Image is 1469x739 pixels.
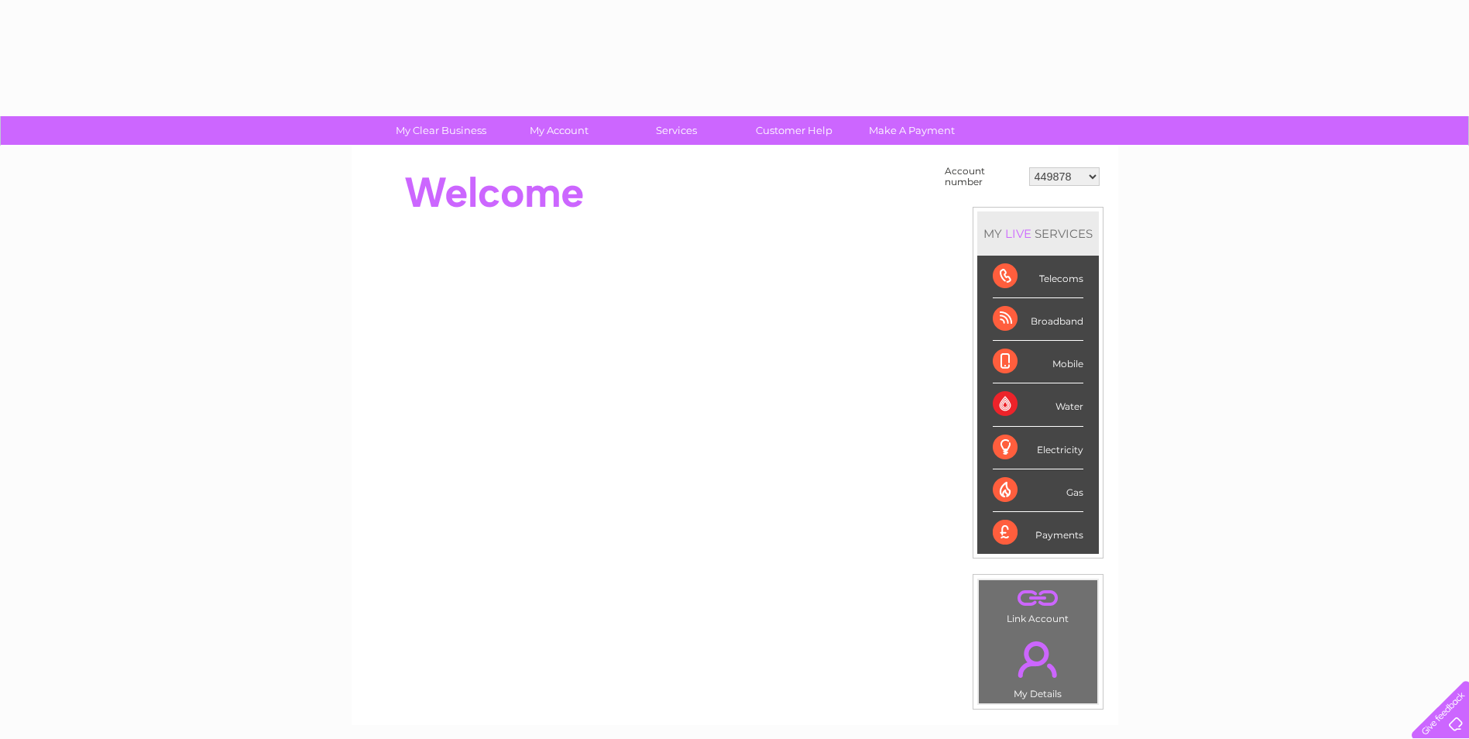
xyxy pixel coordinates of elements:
a: My Clear Business [377,116,505,145]
a: Make A Payment [848,116,976,145]
div: Electricity [993,427,1083,469]
td: Account number [941,162,1025,191]
div: Gas [993,469,1083,512]
div: LIVE [1002,226,1035,241]
div: Water [993,383,1083,426]
a: Services [613,116,740,145]
td: Link Account [978,579,1098,628]
a: My Account [495,116,623,145]
td: My Details [978,628,1098,704]
a: . [983,632,1093,686]
a: . [983,584,1093,611]
div: Broadband [993,298,1083,341]
div: Telecoms [993,256,1083,298]
div: MY SERVICES [977,211,1099,256]
a: Customer Help [730,116,858,145]
div: Mobile [993,341,1083,383]
div: Payments [993,512,1083,554]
